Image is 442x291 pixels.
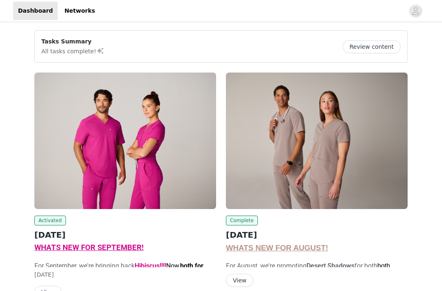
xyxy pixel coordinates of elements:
span: Activated [34,216,66,225]
span: Complete [226,216,258,225]
img: Fabletics Scrubs [226,73,408,209]
span: WHATS NEW FOR SEPTEMBER! [34,243,144,252]
strong: Hibiscus!!!! [135,262,166,270]
p: All tasks complete! [41,46,104,56]
span: WHATS NEW FOR AUGUST! [226,243,328,252]
span: [DATE] [34,271,54,278]
button: View [226,274,253,287]
p: Tasks Summary [41,37,104,46]
button: Review content [343,40,401,53]
span: For August, we're promoting for both [226,262,390,280]
div: avatar [412,5,419,18]
a: Networks [59,2,100,20]
img: Fabletics Scrubs [34,73,216,209]
h2: [DATE] [226,229,408,241]
a: Dashboard [13,2,58,20]
strong: Desert Shadows [307,262,354,270]
span: For September, we're bringing back [34,262,211,289]
h2: [DATE] [34,229,216,241]
a: View [226,277,253,284]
